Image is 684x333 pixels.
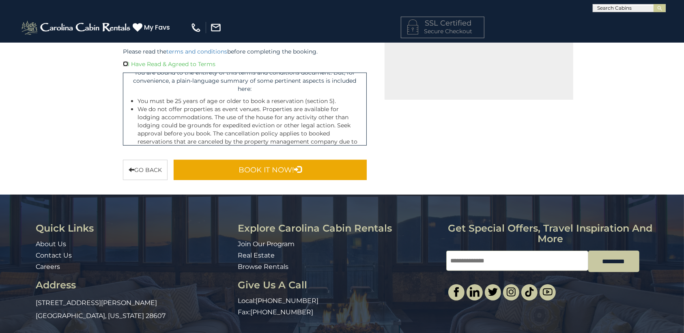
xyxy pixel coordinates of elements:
[238,296,440,306] p: Local:
[525,287,534,297] img: tiktok.svg
[36,263,60,271] a: Careers
[20,19,133,36] img: White-1-2.png
[238,280,440,290] h3: Give Us A Call
[407,19,418,34] img: LOCKICON1.png
[256,297,318,305] a: [PHONE_NUMBER]
[250,308,313,316] a: [PHONE_NUMBER]
[190,22,202,33] img: phone-regular-white.png
[452,287,461,297] img: facebook-single.svg
[210,22,222,33] img: mail-regular-white.png
[506,287,516,297] img: instagram-single.svg
[407,19,478,28] h4: SSL Certified
[144,22,170,32] span: My Favs
[129,69,360,93] p: You are bound to the entirety of this terms and conditions document. But, for convenience, a plai...
[446,223,654,245] h3: Get special offers, travel inspiration and more
[543,287,553,297] img: youtube-light.svg
[407,27,478,35] p: Secure Checkout
[174,160,367,180] button: Book It Now!
[123,47,367,56] p: Please read the before completing the booking.
[238,251,275,259] a: Real Estate
[238,263,288,271] a: Browse Rentals
[123,160,168,180] button: Go back
[36,240,66,248] a: About Us
[36,251,72,259] a: Contact Us
[470,287,480,297] img: linkedin-single.svg
[36,280,232,290] h3: Address
[238,223,440,234] h3: Explore Carolina Cabin Rentals
[238,308,440,317] p: Fax:
[488,287,498,297] img: twitter-single.svg
[123,60,367,69] div: I Have Read & Agreed to Terms
[138,105,360,154] li: We do not offer properties as event venues. Properties are available for lodging accommodations. ...
[238,240,295,248] a: Join Our Program
[138,97,360,105] li: You must be 25 years of age or older to book a reservation (section 5).
[36,223,232,234] h3: Quick Links
[36,296,232,322] p: [STREET_ADDRESS][PERSON_NAME] [GEOGRAPHIC_DATA], [US_STATE] 28607
[133,22,172,33] a: My Favs
[166,48,227,55] a: terms and conditions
